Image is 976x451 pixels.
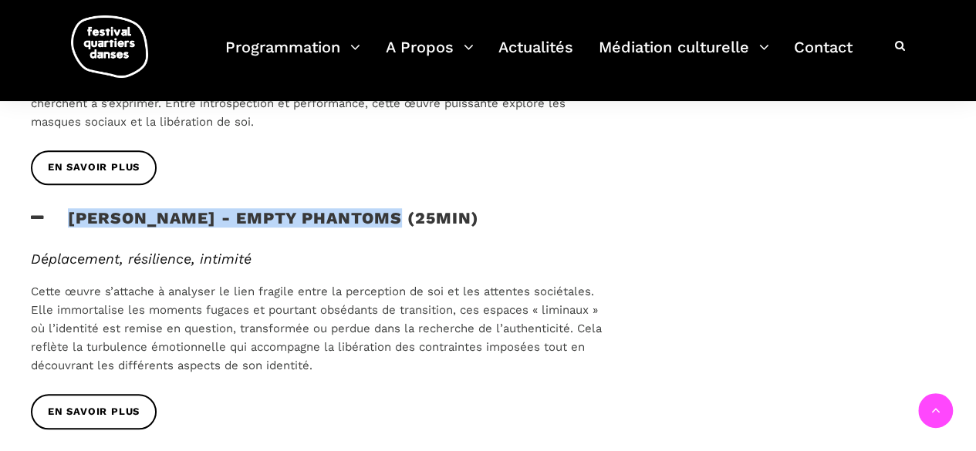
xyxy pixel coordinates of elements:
[71,15,148,78] img: logo-fqd-med
[31,208,479,247] h3: [PERSON_NAME] - Empty phantoms (25min)
[498,34,573,79] a: Actualités
[48,160,140,176] span: EN SAVOIR PLUS
[31,150,157,185] a: EN SAVOIR PLUS
[31,251,252,267] em: Déplacement, résilience, intimité
[599,34,769,79] a: Médiation culturelle
[31,394,157,429] a: EN SAVOIR PLUS
[225,34,360,79] a: Programmation
[31,284,602,372] span: Cette œuvre s’attache à analyser le lien fragile entre la perception de soi et les attentes socié...
[386,34,474,79] a: A Propos
[48,404,140,420] span: EN SAVOIR PLUS
[794,34,853,79] a: Contact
